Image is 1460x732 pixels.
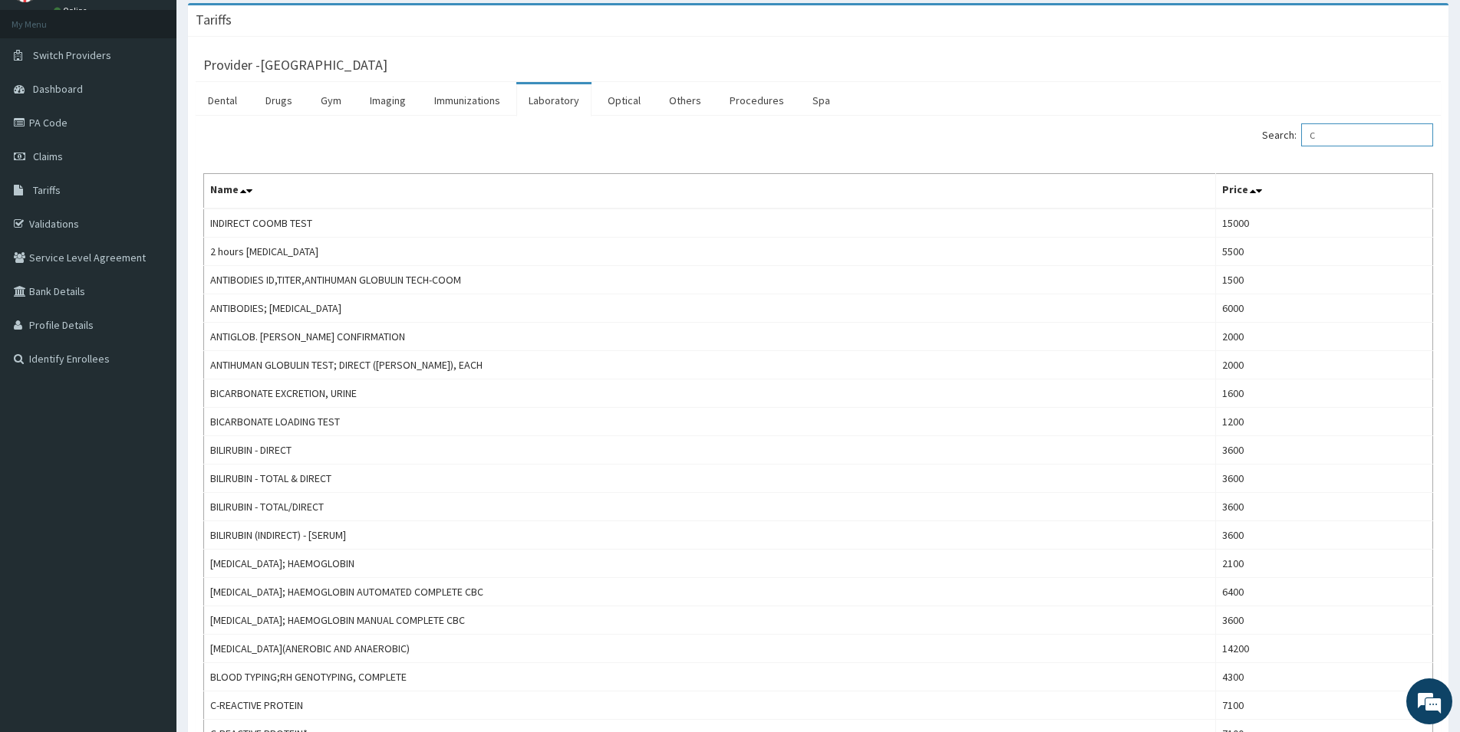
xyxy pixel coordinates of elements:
[204,208,1216,238] td: INDIRECT COOMB TEST
[1216,663,1433,691] td: 4300
[28,77,62,115] img: d_794563401_company_1708531726252_794563401
[204,408,1216,436] td: BICARBONATE LOADING TEST
[253,84,305,117] a: Drugs
[1216,635,1433,663] td: 14200
[33,183,61,197] span: Tariffs
[204,691,1216,720] td: C-REACTIVE PROTEIN
[196,84,249,117] a: Dental
[1216,578,1433,606] td: 6400
[1216,493,1433,521] td: 3600
[204,521,1216,550] td: BILIRUBIN (INDIRECT) - [SERUM]
[1216,408,1433,436] td: 1200
[717,84,796,117] a: Procedures
[80,86,258,106] div: Chat with us now
[204,351,1216,379] td: ANTIHUMAN GLOBULIN TEST; DIRECT ([PERSON_NAME]), EACH
[204,379,1216,408] td: BICARBONATE EXCRETION, URINE
[33,48,111,62] span: Switch Providers
[657,84,714,117] a: Others
[204,436,1216,464] td: BILIRUBIN - DIRECT
[516,84,592,117] a: Laboratory
[204,578,1216,606] td: [MEDICAL_DATA]; HAEMOGLOBIN AUTOMATED COMPLETE CBC
[204,238,1216,266] td: 2 hours [MEDICAL_DATA]
[89,193,212,348] span: We're online!
[33,82,83,96] span: Dashboard
[204,323,1216,351] td: ANTIGLOB. [PERSON_NAME] CONFIRMATION
[1262,123,1433,146] label: Search:
[33,149,63,163] span: Claims
[204,464,1216,493] td: BILIRUBIN - TOTAL & DIRECT
[196,13,232,27] h3: Tariffs
[204,635,1216,663] td: [MEDICAL_DATA](ANEROBIC AND ANAEROBIC)
[203,58,387,72] h3: Provider - [GEOGRAPHIC_DATA]
[1216,238,1433,266] td: 5500
[422,84,512,117] a: Immunizations
[1216,436,1433,464] td: 3600
[54,5,91,16] a: Online
[204,493,1216,521] td: BILIRUBIN - TOTAL/DIRECT
[204,266,1216,294] td: ANTIBODIES ID,TITER,ANTIHUMAN GLOBULIN TECH-COOM
[1216,691,1433,720] td: 7100
[1216,606,1433,635] td: 3600
[8,419,292,472] textarea: Type your message and hit 'Enter'
[1216,351,1433,379] td: 2000
[800,84,842,117] a: Spa
[1216,464,1433,493] td: 3600
[1216,521,1433,550] td: 3600
[1216,174,1433,209] th: Price
[204,663,1216,691] td: BLOOD TYPING;RH GENOTYPING, COMPLETE
[204,550,1216,578] td: [MEDICAL_DATA]; HAEMOGLOBIN
[358,84,418,117] a: Imaging
[1216,294,1433,323] td: 6000
[308,84,354,117] a: Gym
[1216,266,1433,294] td: 1500
[595,84,653,117] a: Optical
[1216,208,1433,238] td: 15000
[1216,550,1433,578] td: 2100
[1216,323,1433,351] td: 2000
[204,606,1216,635] td: [MEDICAL_DATA]; HAEMOGLOBIN MANUAL COMPLETE CBC
[1216,379,1433,408] td: 1600
[204,294,1216,323] td: ANTIBODIES; [MEDICAL_DATA]
[204,174,1216,209] th: Name
[252,8,288,44] div: Minimize live chat window
[1301,123,1433,146] input: Search:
